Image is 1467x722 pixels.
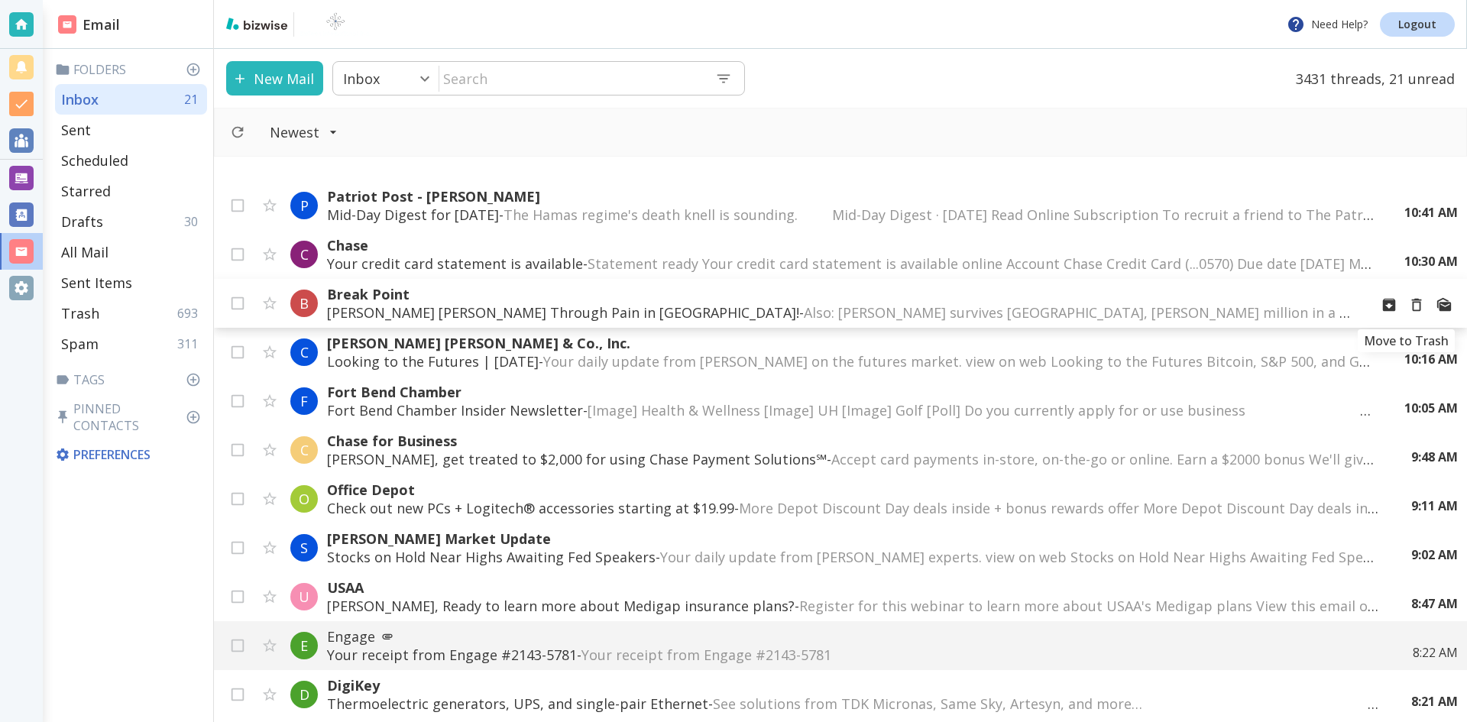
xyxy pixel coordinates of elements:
p: Logout [1398,19,1436,30]
div: Drafts30 [55,206,207,237]
p: Check out new PCs + Logitech® accessories starting at $19.99 - [327,499,1381,517]
p: 10:05 AM [1404,400,1458,416]
p: Inbox [343,70,380,88]
div: Move to Trash [1358,329,1455,352]
p: Need Help? [1287,15,1368,34]
p: C [300,441,309,459]
p: Sent Items [61,274,132,292]
div: Starred [55,176,207,206]
div: Scheduled [55,145,207,176]
p: [PERSON_NAME], Ready to learn more about Medigap insurance plans? - [327,597,1381,615]
p: 10:30 AM [1404,253,1458,270]
p: 9:02 AM [1411,546,1458,563]
p: D [300,685,309,704]
p: Sent [61,121,91,139]
div: Preferences [52,440,207,469]
p: [PERSON_NAME] Market Update [327,529,1381,548]
div: Spam311 [55,329,207,359]
div: Inbox21 [55,84,207,115]
p: 9:11 AM [1411,497,1458,514]
p: DigiKey [327,676,1381,694]
button: Refresh [224,118,251,146]
p: 693 [177,305,204,322]
p: Engage [327,627,1382,646]
p: [PERSON_NAME] [PERSON_NAME] & Co., Inc. [327,334,1374,352]
p: Mid-Day Digest for [DATE] - [327,206,1374,224]
p: Thermoelectric generators, UPS, and single-pair Ethernet - [327,694,1381,713]
button: New Mail [226,61,323,96]
p: C [300,343,309,361]
button: Archive [1375,291,1403,319]
p: E [300,636,308,655]
p: Break Point [327,285,1357,303]
p: Inbox [61,90,99,108]
p: Starred [61,182,111,200]
p: USAA [327,578,1381,597]
p: 9:48 AM [1411,448,1458,465]
p: Patriot Post - [PERSON_NAME] [327,187,1374,206]
p: Preferences [55,446,204,463]
div: Sent Items [55,267,207,298]
p: Fort Bend Chamber Insider Newsletter - [327,401,1374,419]
p: [PERSON_NAME], get treated to $2,000 for using Chase Payment Solutions℠ - [327,450,1381,468]
button: Filter [254,115,353,149]
p: Your receipt from Engage #2143-5781 - [327,646,1382,664]
p: B [300,294,309,312]
button: Move to Trash [1403,291,1430,319]
input: Search [439,63,703,94]
img: BioTech International [300,12,371,37]
p: S [300,539,308,557]
img: bizwise [226,18,287,30]
p: Fort Bend Chamber [327,383,1374,401]
p: 8:47 AM [1411,595,1458,612]
p: 311 [177,335,204,352]
p: Scheduled [61,151,128,170]
p: F [300,392,308,410]
p: Chase [327,236,1374,254]
p: Drafts [61,212,103,231]
p: Tags [55,371,207,388]
p: 8:21 AM [1411,693,1458,710]
span: See solutions from TDK Micronas, Same Sky, Artesyn, and more… ‌ ‌ ‌ ‌ ‌ ‌ ‌ ‌ ‌ ‌ ‌ ‌ ‌ ‌ ‌ ‌ ‌ ‌... [713,694,1410,713]
p: C [300,245,309,264]
p: 10:41 AM [1404,204,1458,221]
p: O [299,490,309,508]
p: Office Depot [327,481,1381,499]
h2: Email [58,15,120,35]
p: 8:22 AM [1413,644,1458,661]
p: Spam [61,335,99,353]
p: Stocks on Hold Near Highs Awaiting Fed Speakers - [327,548,1381,566]
p: Folders [55,61,207,78]
p: Chase for Business [327,432,1381,450]
p: 21 [184,91,204,108]
p: 10:16 AM [1404,351,1458,367]
div: Sent [55,115,207,145]
div: Trash693 [55,298,207,329]
p: All Mail [61,243,108,261]
p: Trash [61,304,99,322]
p: Looking to the Futures | [DATE] - [327,352,1374,371]
span: [Image] Health & Wellness [Image] UH [Image] Golf [Poll] Do you currently apply for or use busine... [588,401,1433,419]
p: 3431 threads, 21 unread [1287,61,1455,96]
a: Logout [1380,12,1455,37]
p: 30 [184,213,204,230]
p: U [299,588,309,606]
p: Pinned Contacts [55,400,207,434]
p: [PERSON_NAME] [PERSON_NAME] Through Pain in [GEOGRAPHIC_DATA]! - [327,303,1357,322]
img: DashboardSidebarEmail.svg [58,15,76,34]
p: P [300,196,309,215]
button: Mark as Read [1430,291,1458,319]
div: All Mail [55,237,207,267]
p: Your credit card statement is available - [327,254,1374,273]
span: Your receipt from Engage #2143-5781 ͏ ͏ ͏ ͏ ͏ ͏ ͏ ͏ ͏ ͏ ͏ ͏ ͏ ͏ ͏ ͏ ͏ ͏ ͏ ͏ ͏ ͏ ͏ ͏ ͏ ͏ ͏ ͏ ͏ ͏ ͏... [581,646,1148,664]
